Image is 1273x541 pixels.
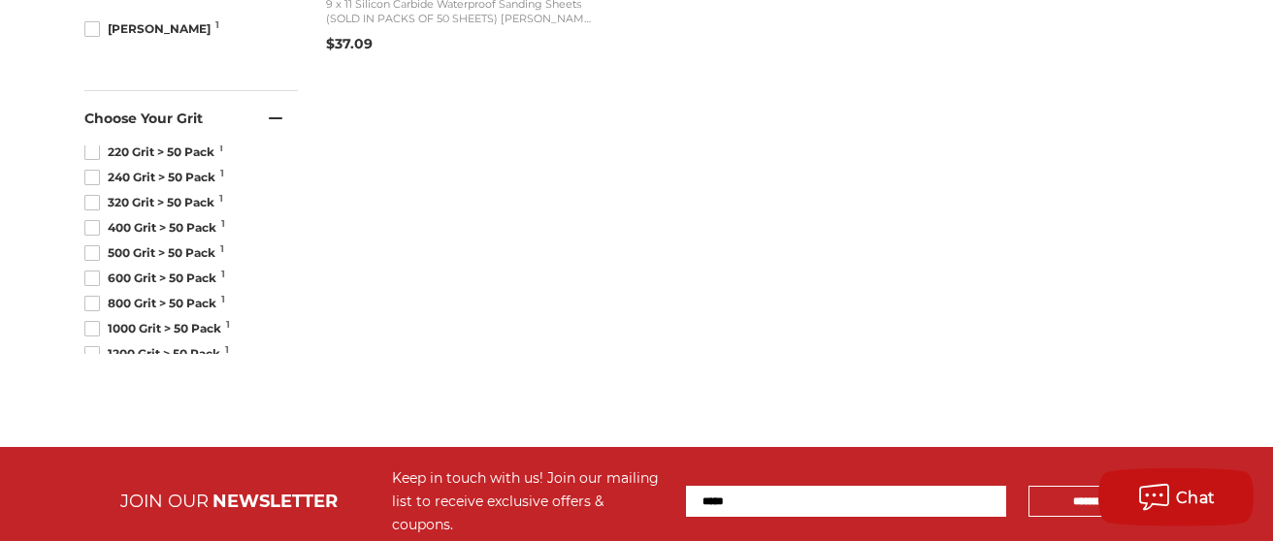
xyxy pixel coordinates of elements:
[84,20,216,38] span: [PERSON_NAME]
[84,169,221,186] span: 240 Grit > 50 Pack
[220,244,224,254] span: 1
[1176,489,1216,507] span: Chat
[84,110,203,127] span: Choose Your Grit
[84,194,220,211] span: 320 Grit > 50 Pack
[212,491,338,512] span: NEWSLETTER
[84,143,220,161] span: 220 Grit > 50 Pack
[219,194,223,204] span: 1
[84,244,221,262] span: 500 Grit > 50 Pack
[326,35,373,52] span: $37.09
[219,143,223,153] span: 1
[84,219,222,237] span: 400 Grit > 50 Pack
[221,270,225,279] span: 1
[120,491,209,512] span: JOIN OUR
[221,219,225,229] span: 1
[84,295,222,312] span: 800 Grit > 50 Pack
[84,270,222,287] span: 600 Grit > 50 Pack
[226,320,230,330] span: 1
[221,295,225,304] span: 1
[1098,468,1254,526] button: Chat
[220,169,224,178] span: 1
[225,345,229,355] span: 1
[84,345,226,363] span: 1200 Grit > 50 Pack
[84,320,227,337] span: 1000 Grit > 50 Pack
[215,20,219,30] span: 1
[392,466,667,536] div: Keep in touch with us! Join our mailing list to receive exclusive offers & coupons.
